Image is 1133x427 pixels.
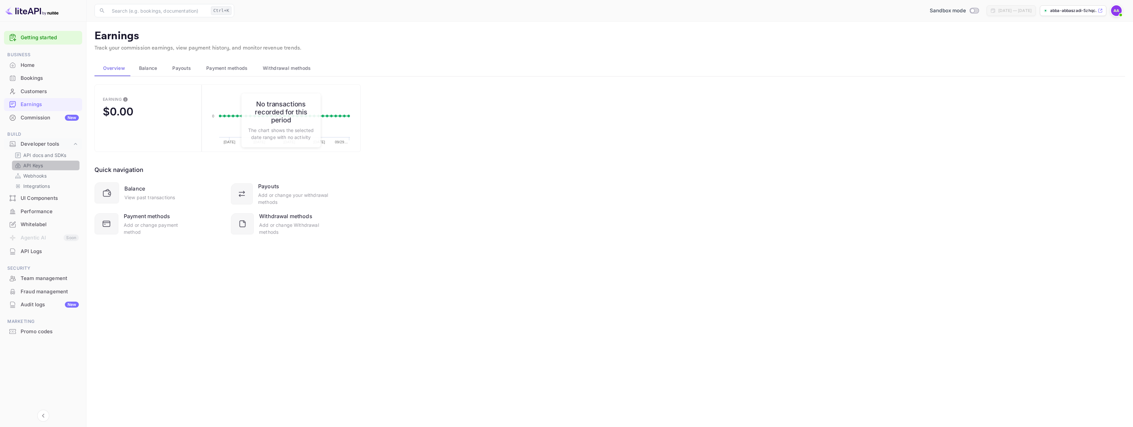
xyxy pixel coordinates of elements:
[23,152,67,159] p: API docs and SDKs
[927,7,981,15] div: Switch to Production mode
[124,194,175,201] div: View past transactions
[4,111,82,124] a: CommissionNew
[12,150,80,160] div: API docs and SDKs
[212,114,214,118] text: 0
[21,62,79,69] div: Home
[124,185,145,193] div: Balance
[21,301,79,309] div: Audit logs
[998,8,1032,14] div: [DATE] — [DATE]
[1050,8,1096,14] p: abba-abbaszadi-5zhqc.n...
[248,100,314,124] h6: No transactions recorded for this period
[15,152,77,159] a: API docs and SDKs
[23,183,50,190] p: Integrations
[4,192,82,204] a: UI Components
[23,162,43,169] p: API Keys
[4,98,82,111] div: Earnings
[21,34,79,42] a: Getting started
[103,105,133,118] div: $0.00
[4,131,82,138] span: Build
[4,98,82,110] a: Earnings
[4,72,82,84] a: Bookings
[4,138,82,150] div: Developer tools
[172,64,191,72] span: Payouts
[21,208,79,215] div: Performance
[12,181,80,191] div: Integrations
[4,325,82,338] a: Promo codes
[23,172,47,179] p: Webhooks
[224,140,235,144] text: [DATE]
[4,51,82,59] span: Business
[258,182,279,190] div: Payouts
[94,30,1125,43] p: Earnings
[103,64,125,72] span: Overview
[335,140,348,144] text: 09/29…
[120,94,131,105] button: This is the amount of confirmed commission that will be paid to you on the next scheduled deposit
[4,265,82,272] span: Security
[4,285,82,298] div: Fraud management
[4,31,82,45] div: Getting started
[4,245,82,257] a: API Logs
[94,44,1125,52] p: Track your commission earnings, view payment history, and monitor revenue trends.
[21,328,79,336] div: Promo codes
[259,221,329,235] div: Add or change Withdrawal methods
[94,84,202,152] button: EarningThis is the amount of confirmed commission that will be paid to you on the next scheduled ...
[930,7,966,15] span: Sandbox mode
[21,248,79,255] div: API Logs
[248,127,314,141] p: The chart shows the selected date range with no activity
[139,64,157,72] span: Balance
[21,288,79,296] div: Fraud management
[206,64,248,72] span: Payment methods
[211,6,232,15] div: Ctrl+K
[12,161,80,170] div: API Keys
[4,272,82,284] a: Team management
[4,205,82,217] a: Performance
[94,165,143,174] div: Quick navigation
[4,85,82,97] a: Customers
[4,192,82,205] div: UI Components
[1111,5,1122,16] img: Abba Abbaszadi
[4,72,82,85] div: Bookings
[21,221,79,228] div: Whitelabel
[5,5,59,16] img: LiteAPI logo
[4,59,82,71] a: Home
[15,162,77,169] a: API Keys
[21,101,79,108] div: Earnings
[4,218,82,230] a: Whitelabel
[21,140,72,148] div: Developer tools
[21,195,79,202] div: UI Components
[65,115,79,121] div: New
[12,171,80,181] div: Webhooks
[15,183,77,190] a: Integrations
[21,275,79,282] div: Team management
[4,318,82,325] span: Marketing
[314,140,325,144] text: [DATE]
[21,114,79,122] div: Commission
[4,285,82,298] a: Fraud management
[108,4,208,17] input: Search (e.g. bookings, documentation)
[4,59,82,72] div: Home
[259,212,312,220] div: Withdrawal methods
[94,60,1125,76] div: scrollable auto tabs example
[124,221,192,235] div: Add or change payment method
[65,302,79,308] div: New
[15,172,77,179] a: Webhooks
[21,88,79,95] div: Customers
[263,64,311,72] span: Withdrawal methods
[103,97,122,102] div: Earning
[4,298,82,311] a: Audit logsNew
[124,212,170,220] div: Payment methods
[37,410,49,422] button: Collapse navigation
[21,74,79,82] div: Bookings
[258,192,329,206] div: Add or change your withdrawal methods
